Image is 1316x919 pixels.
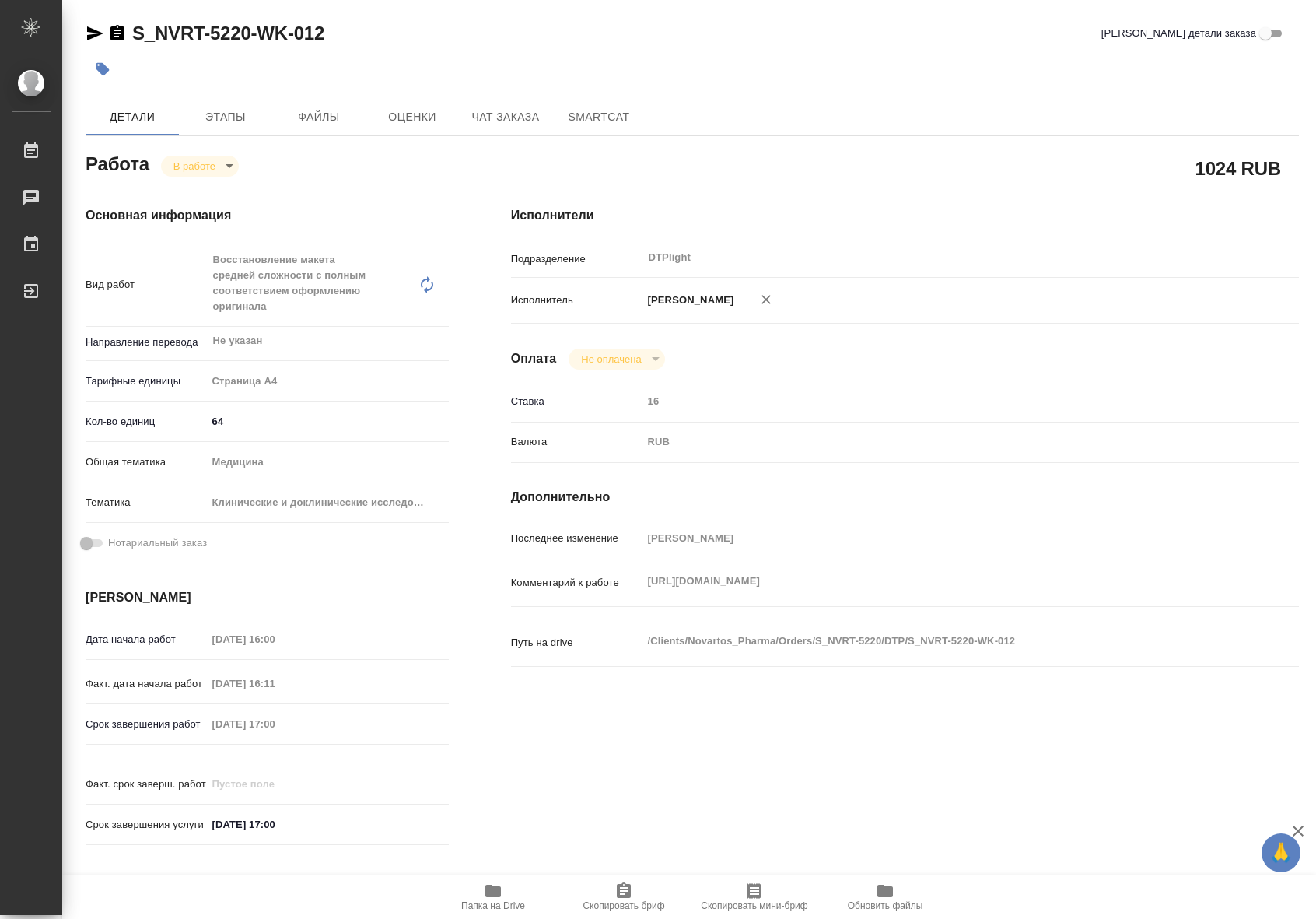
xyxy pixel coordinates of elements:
[569,349,664,370] div: В работе
[207,368,449,395] div: Страница А4
[86,454,207,470] p: Общая тематика
[1268,837,1294,869] span: 🙏
[132,23,324,44] a: S_NVRT-5220-WK-012
[86,495,207,510] p: Тематика
[848,900,923,911] span: Обновить файлы
[169,160,220,173] button: В работе
[207,773,343,795] input: Пустое поле
[511,531,642,546] p: Последнее изменение
[642,568,1234,595] textarea: [URL][DOMAIN_NAME]
[1195,155,1281,181] h2: 1024 RUB
[207,672,343,695] input: Пустое поле
[511,488,1299,507] h4: Дополнительно
[86,52,120,86] button: Добавить тэг
[1101,26,1256,41] span: [PERSON_NAME] детали заказа
[642,390,1234,412] input: Пустое поле
[461,900,525,911] span: Папка на Drive
[108,535,207,551] span: Нотариальный заказ
[689,875,820,919] button: Скопировать мини-бриф
[558,875,689,919] button: Скопировать бриф
[86,374,207,389] p: Тарифные единицы
[86,817,207,833] p: Срок завершения услуги
[207,410,449,433] input: ✎ Введи что-нибудь
[207,449,449,475] div: Медицина
[642,429,1234,455] div: RUB
[749,282,783,317] button: Удалить исполнителя
[1262,833,1300,872] button: 🙏
[511,206,1299,225] h4: Исполнители
[108,24,127,43] button: Скопировать ссылку
[375,107,450,127] span: Оценки
[86,632,207,647] p: Дата начала работ
[511,635,642,651] p: Путь на drive
[86,588,449,607] h4: [PERSON_NAME]
[207,813,343,836] input: ✎ Введи что-нибудь
[468,107,543,127] span: Чат заказа
[86,277,207,293] p: Вид работ
[511,349,557,368] h4: Оплата
[511,575,642,591] p: Комментарий к работе
[583,900,664,911] span: Скопировать бриф
[188,107,263,127] span: Этапы
[511,251,642,267] p: Подразделение
[86,777,207,792] p: Факт. срок заверш. работ
[642,293,734,308] p: [PERSON_NAME]
[95,107,170,127] span: Детали
[86,24,104,43] button: Скопировать ссылку для ЯМессенджера
[86,206,449,225] h4: Основная информация
[642,628,1234,654] textarea: /Clients/Novartos_Pharma/Orders/S_NVRT-5220/DTP/S_NVRT-5220-WK-012
[820,875,950,919] button: Обновить файлы
[207,713,343,735] input: Пустое поле
[511,394,642,409] p: Ставка
[86,335,207,350] p: Направление перевода
[576,353,646,366] button: Не оплачена
[86,149,149,177] h2: Работа
[86,414,207,430] p: Кол-во единиц
[282,107,356,127] span: Файлы
[207,489,449,516] div: Клинические и доклинические исследования
[642,527,1234,549] input: Пустое поле
[86,676,207,692] p: Факт. дата начала работ
[511,434,642,450] p: Валюта
[511,293,642,308] p: Исполнитель
[701,900,807,911] span: Скопировать мини-бриф
[562,107,636,127] span: SmartCat
[428,875,558,919] button: Папка на Drive
[207,628,343,651] input: Пустое поле
[86,717,207,732] p: Срок завершения работ
[161,156,239,177] div: В работе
